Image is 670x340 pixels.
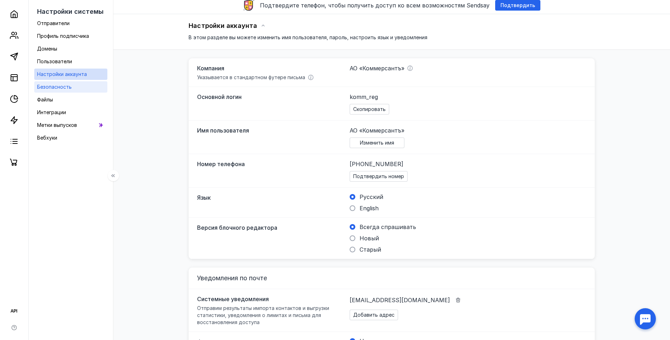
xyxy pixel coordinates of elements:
span: Отправим результаты импорта контактов и выгрузки статистики, уведомления о лимитах и письма для в... [197,305,329,325]
span: Безопасность [37,84,72,90]
a: Профиль подписчика [34,30,107,42]
span: Указывается в стандартном футере письма [197,74,305,80]
span: komm_reg [350,93,378,101]
span: Метки выпусков [37,122,77,128]
span: Старый [360,246,381,253]
span: Всегда спрашивать [360,223,416,230]
span: Новый [360,235,379,242]
span: Файлы [37,96,53,102]
span: [EMAIL_ADDRESS][DOMAIN_NAME] [350,297,450,304]
span: АО «Коммерсантъ» [350,127,404,134]
span: АО «Коммерсантъ» [350,65,404,72]
span: Версия блочного редактора [197,224,277,231]
span: Профиль подписчика [37,33,89,39]
a: Вебхуки [34,132,107,143]
a: Файлы [34,94,107,105]
a: Отправители [34,18,107,29]
a: Метки выпусков [34,119,107,131]
span: Подтвердить [500,2,535,8]
span: Настройки аккаунта [37,71,87,77]
span: Русский [360,193,383,200]
span: Основной логин [197,93,242,100]
span: English [360,205,379,212]
a: Безопасность [34,81,107,93]
span: Номер телефона [197,160,245,168]
span: Уведомления по почте [197,274,267,282]
span: Подтвердите телефон, чтобы получить доступ ко всем возможностям Sendsay [260,2,490,9]
span: [PHONE_NUMBER] [350,160,403,168]
span: Системные уведомления [197,295,269,303]
span: Скопировать [353,106,386,112]
button: Добавить адрес [350,310,398,320]
a: Настройки аккаунта [34,69,107,80]
button: Изменить имя [350,137,404,148]
button: Подтвердить номер [350,171,408,182]
a: Домены [34,43,107,54]
span: Вебхуки [37,135,57,141]
span: В этом разделе вы можете изменить имя пользователя, пароль, настроить язык и уведомления [189,34,427,40]
span: Интеграции [37,109,66,115]
a: Интеграции [34,107,107,118]
span: Пользователи [37,58,72,64]
span: Имя пользователя [197,127,249,134]
span: Добавить адрес [353,312,395,318]
span: Отправители [37,20,70,26]
span: Подтвердить номер [353,174,404,180]
span: Язык [197,194,211,201]
span: Компания [197,65,224,72]
span: Домены [37,46,57,52]
a: Пользователи [34,56,107,67]
span: Настройки аккаунта [189,22,257,29]
span: Изменить имя [360,140,394,146]
button: Скопировать [350,104,389,115]
span: Настройки системы [37,8,103,15]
